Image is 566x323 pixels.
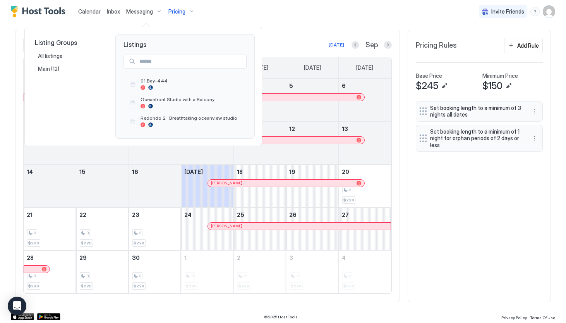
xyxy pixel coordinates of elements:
span: Redondo 2 · Breathtaking oceanview studio [141,115,244,121]
span: Listing Groups [35,39,103,46]
div: Open Intercom Messenger [8,297,26,315]
input: Input Field [136,55,246,68]
span: Oceanfront Studio with a Balcony [141,96,244,102]
span: Main [38,65,51,72]
span: 01.Bay-444 [141,78,244,84]
span: All listings [38,53,63,60]
span: Listings [116,34,254,48]
span: (12) [51,65,59,72]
